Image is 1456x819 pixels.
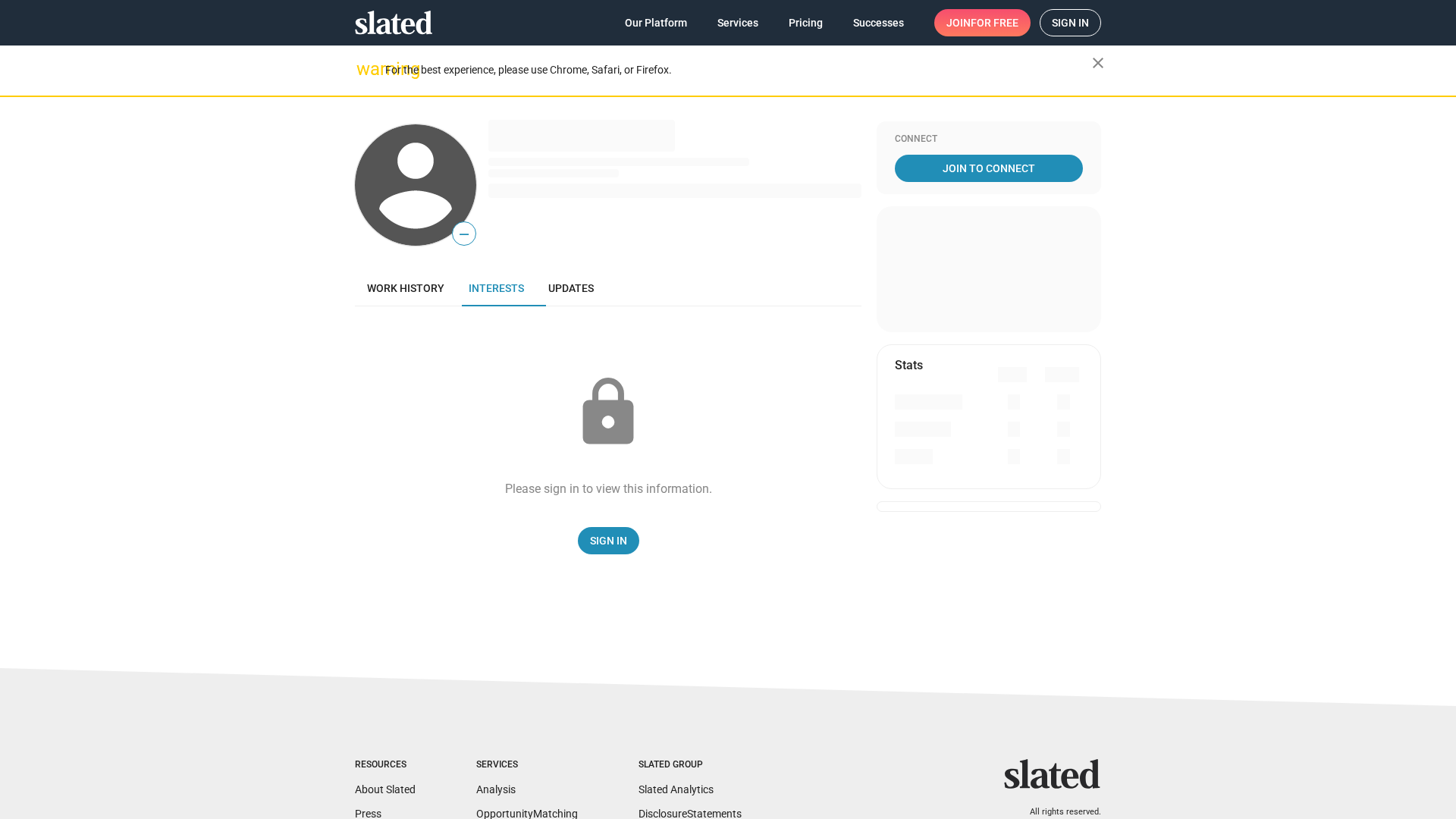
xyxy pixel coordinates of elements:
[853,9,904,36] span: Successes
[355,759,416,771] div: Resources
[717,9,758,36] span: Services
[367,282,444,294] span: Work history
[841,9,916,36] a: Successes
[356,60,375,78] mat-icon: warning
[639,759,742,771] div: Slated Group
[469,282,524,294] span: Interests
[536,270,606,306] a: Updates
[476,783,516,795] a: Analysis
[705,9,770,36] a: Services
[1089,54,1107,72] mat-icon: close
[1040,9,1101,36] a: Sign in
[453,224,475,244] span: —
[934,9,1031,36] a: Joinfor free
[476,759,578,771] div: Services
[898,155,1080,182] span: Join To Connect
[777,9,835,36] a: Pricing
[895,155,1083,182] a: Join To Connect
[895,357,923,373] mat-card-title: Stats
[457,270,536,306] a: Interests
[613,9,699,36] a: Our Platform
[590,527,627,554] span: Sign In
[971,9,1018,36] span: for free
[946,9,1018,36] span: Join
[578,527,639,554] a: Sign In
[789,9,823,36] span: Pricing
[639,783,714,795] a: Slated Analytics
[385,60,1092,80] div: For the best experience, please use Chrome, Safari, or Firefox.
[895,133,1083,146] div: Connect
[505,481,712,497] div: Please sign in to view this information.
[355,270,457,306] a: Work history
[548,282,594,294] span: Updates
[625,9,687,36] span: Our Platform
[355,783,416,795] a: About Slated
[570,375,646,450] mat-icon: lock
[1052,10,1089,36] span: Sign in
